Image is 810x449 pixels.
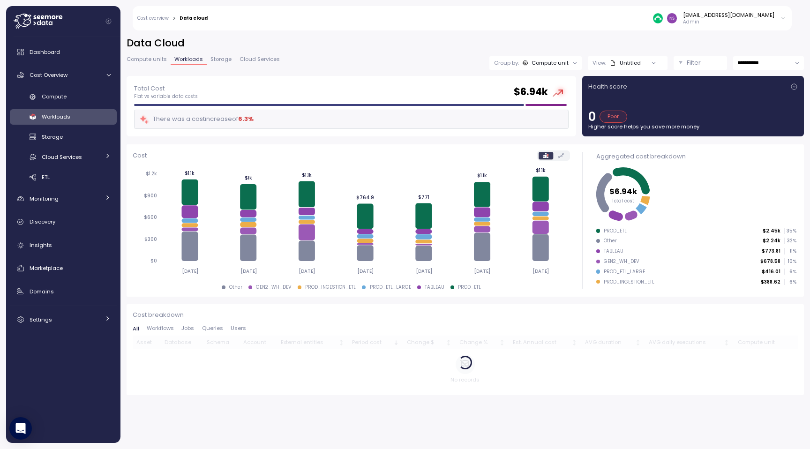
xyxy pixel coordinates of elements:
span: Workloads [174,57,203,62]
tspan: $771 [418,194,429,200]
tspan: $764.9 [356,195,374,201]
p: 32 % [785,238,796,244]
a: Cloud Services [10,149,117,165]
a: Storage [10,129,117,145]
a: Domains [10,282,117,301]
p: $388.62 [761,279,780,285]
div: PROD_INGESTION_ETL [604,279,654,285]
span: Cost Overview [30,71,67,79]
tspan: $1.1k [536,167,546,173]
tspan: $300 [144,236,157,242]
tspan: $600 [144,215,157,221]
span: Settings [30,316,52,323]
p: 11 % [785,248,796,254]
span: Domains [30,288,54,295]
p: 35 % [785,228,796,234]
p: $2.24k [763,238,780,244]
span: ETL [42,173,50,181]
div: Aggregated cost breakdown [596,152,796,161]
p: View: [592,59,606,67]
span: All [133,326,139,331]
tspan: $900 [144,193,157,199]
tspan: [DATE] [357,268,374,274]
tspan: [DATE] [532,268,549,274]
a: Dashboard [10,43,117,61]
p: Flat vs variable data costs [134,93,198,100]
img: d8f3371d50c36e321b0eb15bc94ec64c [667,13,677,23]
p: $678.58 [760,258,780,265]
tspan: [DATE] [299,268,315,274]
p: Group by: [494,59,519,67]
tspan: $1k [244,175,252,181]
span: Workloads [42,113,70,120]
span: Users [231,326,246,331]
div: Other [229,284,242,291]
h2: $ 6.94k [514,85,548,99]
div: Other [604,238,617,244]
tspan: $1.2k [146,171,157,177]
tspan: [DATE] [182,268,198,274]
button: Filter [674,56,727,70]
div: Compute unit [532,59,569,67]
p: Cost breakdown [133,310,798,320]
p: 6 % [785,269,796,275]
span: Queries [202,326,223,331]
span: Storage [210,57,232,62]
span: Jobs [181,326,194,331]
a: Cost Overview [10,66,117,84]
a: Compute [10,89,117,105]
p: 6 % [785,279,796,285]
img: 687cba7b7af778e9efcde14e.PNG [653,13,663,23]
p: 10 % [785,258,796,265]
tspan: [DATE] [240,268,256,274]
p: Total Cost [134,84,198,93]
span: Compute [42,93,67,100]
span: Workflows [147,326,174,331]
a: ETL [10,169,117,185]
a: Monitoring [10,189,117,208]
div: PROD_ETL [458,284,481,291]
tspan: $6.94k [609,186,637,197]
div: > [172,15,176,22]
p: $2.45k [763,228,780,234]
div: Poor [600,111,627,123]
div: TABLEAU [604,248,623,254]
div: [EMAIL_ADDRESS][DOMAIN_NAME] [683,11,774,19]
p: 0 [588,111,596,123]
a: Insights [10,236,117,254]
div: PROD_ETL_LARGE [370,284,411,291]
a: Marketplace [10,259,117,277]
div: TABLEAU [425,284,444,291]
span: Cloud Services [42,153,82,161]
span: Cloud Services [240,57,280,62]
div: GEN2_WH_DEV [604,258,639,265]
span: Dashboard [30,48,60,56]
div: 6.3 % [238,114,254,124]
div: PROD_ETL_LARGE [604,269,645,275]
button: Collapse navigation [103,18,114,25]
tspan: $0 [150,258,157,264]
span: Storage [42,133,63,141]
div: Data cloud [180,16,208,21]
div: There was a cost increase of [139,114,254,125]
div: PROD_INGESTION_ETL [305,284,356,291]
tspan: $1.1k [185,170,195,176]
span: Monitoring [30,195,59,202]
p: Cost [133,151,147,160]
tspan: $1.1k [477,173,487,179]
a: Discovery [10,213,117,232]
div: GEN2_WH_DEV [256,284,292,291]
p: Health score [588,82,627,91]
tspan: [DATE] [415,268,432,274]
div: Open Intercom Messenger [9,417,32,440]
span: Marketplace [30,264,63,272]
p: Higher score helps you save more money [588,123,798,130]
span: Compute units [127,57,167,62]
tspan: $1.1k [302,172,312,178]
p: Admin [683,19,774,25]
div: Untitled [610,59,641,67]
a: Settings [10,310,117,329]
span: Discovery [30,218,55,225]
tspan: Total cost [612,198,634,204]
